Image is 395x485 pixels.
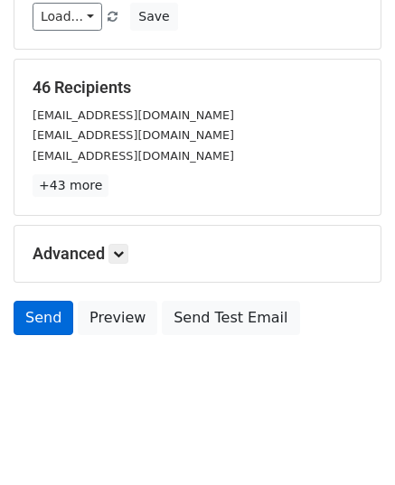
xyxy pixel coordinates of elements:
[14,301,73,335] a: Send
[78,301,157,335] a: Preview
[33,78,362,98] h5: 46 Recipients
[33,108,234,122] small: [EMAIL_ADDRESS][DOMAIN_NAME]
[33,128,234,142] small: [EMAIL_ADDRESS][DOMAIN_NAME]
[130,3,177,31] button: Save
[33,244,362,264] h5: Advanced
[305,398,395,485] iframe: Chat Widget
[33,3,102,31] a: Load...
[33,174,108,197] a: +43 more
[162,301,299,335] a: Send Test Email
[33,149,234,163] small: [EMAIL_ADDRESS][DOMAIN_NAME]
